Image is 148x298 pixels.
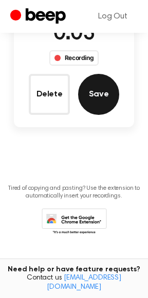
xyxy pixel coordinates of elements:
a: Beep [10,7,68,27]
span: Contact us [6,274,142,292]
button: Save Audio Record [78,74,119,115]
a: [EMAIL_ADDRESS][DOMAIN_NAME] [47,274,121,291]
div: Recording [49,50,99,66]
p: Tired of copying and pasting? Use the extension to automatically insert your recordings. [8,185,140,200]
a: Log Out [88,4,138,29]
span: 0:03 [53,23,95,45]
button: Delete Audio Record [29,74,70,115]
